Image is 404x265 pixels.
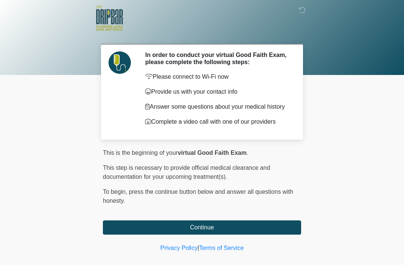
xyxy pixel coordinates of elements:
a: Terms of Service [199,245,244,251]
strong: virtual Good Faith Exam [178,150,247,156]
img: The DRIPBaR - The Strand at Huebner Oaks Logo [95,6,123,31]
span: To begin, [103,189,129,195]
p: Please connect to Wi-Fi now [145,72,290,81]
p: Complete a video call with one of our providers [145,117,290,126]
p: Answer some questions about your medical history [145,102,290,111]
span: This step is necessary to provide official medical clearance and documentation for your upcoming ... [103,165,270,180]
h2: In order to conduct your virtual Good Faith Exam, please complete the following steps: [145,51,290,66]
span: . [247,150,248,156]
span: This is the beginning of your [103,150,178,156]
img: Agent Avatar [108,51,131,74]
a: Privacy Policy [160,245,198,251]
span: press the continue button below and answer all questions with honesty. [103,189,293,204]
a: | [198,245,199,251]
p: Provide us with your contact info [145,87,290,96]
button: Continue [103,220,301,235]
